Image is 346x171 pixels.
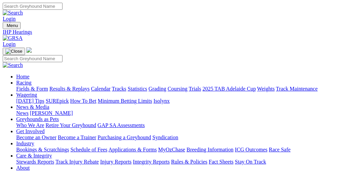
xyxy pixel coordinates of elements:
[16,110,343,116] div: News & Media
[98,122,145,128] a: GAP SA Assessments
[16,110,28,116] a: News
[3,62,23,68] img: Search
[16,80,31,85] a: Racing
[112,86,126,92] a: Tracks
[3,35,23,41] img: GRSA
[16,135,56,140] a: Become an Owner
[3,16,16,22] a: Login
[58,135,96,140] a: Become a Trainer
[30,110,73,116] a: [PERSON_NAME]
[91,86,110,92] a: Calendar
[108,147,157,152] a: Applications & Forms
[70,147,107,152] a: Schedule of Fees
[16,98,343,104] div: Wagering
[16,122,343,128] div: Greyhounds as Pets
[257,86,275,92] a: Weights
[202,86,256,92] a: 2025 TAB Adelaide Cup
[100,159,131,165] a: Injury Reports
[16,128,45,134] a: Get Involved
[269,147,290,152] a: Race Safe
[16,86,48,92] a: Fields & Form
[16,122,44,128] a: Who We Are
[5,49,22,54] img: Close
[152,135,178,140] a: Syndication
[7,23,18,28] span: Menu
[16,74,29,79] a: Home
[187,147,233,152] a: Breeding Information
[235,147,267,152] a: ICG Outcomes
[158,147,185,152] a: MyOzChase
[209,159,233,165] a: Fact Sheets
[16,159,343,165] div: Care & Integrity
[3,22,21,29] button: Toggle navigation
[235,159,266,165] a: Stay On Track
[3,55,63,62] input: Search
[46,122,96,128] a: Retire Your Greyhound
[128,86,147,92] a: Statistics
[3,10,23,16] img: Search
[16,98,44,104] a: [DATE] Tips
[16,147,69,152] a: Bookings & Scratchings
[16,86,343,92] div: Racing
[16,165,30,171] a: About
[16,147,343,153] div: Industry
[171,159,207,165] a: Rules & Policies
[133,159,170,165] a: Integrity Reports
[49,86,90,92] a: Results & Replays
[26,47,32,53] img: logo-grsa-white.png
[46,98,69,104] a: SUREpick
[16,153,52,158] a: Care & Integrity
[16,92,37,98] a: Wagering
[153,98,170,104] a: Isolynx
[16,159,54,165] a: Stewards Reports
[3,48,25,55] button: Toggle navigation
[3,3,63,10] input: Search
[3,29,343,35] a: IHP Hearings
[16,116,59,122] a: Greyhounds as Pets
[55,159,99,165] a: Track Injury Rebate
[276,86,318,92] a: Track Maintenance
[98,135,151,140] a: Purchasing a Greyhound
[16,135,343,141] div: Get Involved
[16,141,34,146] a: Industry
[70,98,97,104] a: How To Bet
[16,104,49,110] a: News & Media
[149,86,166,92] a: Grading
[3,41,16,47] a: Login
[98,98,152,104] a: Minimum Betting Limits
[189,86,201,92] a: Trials
[168,86,188,92] a: Coursing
